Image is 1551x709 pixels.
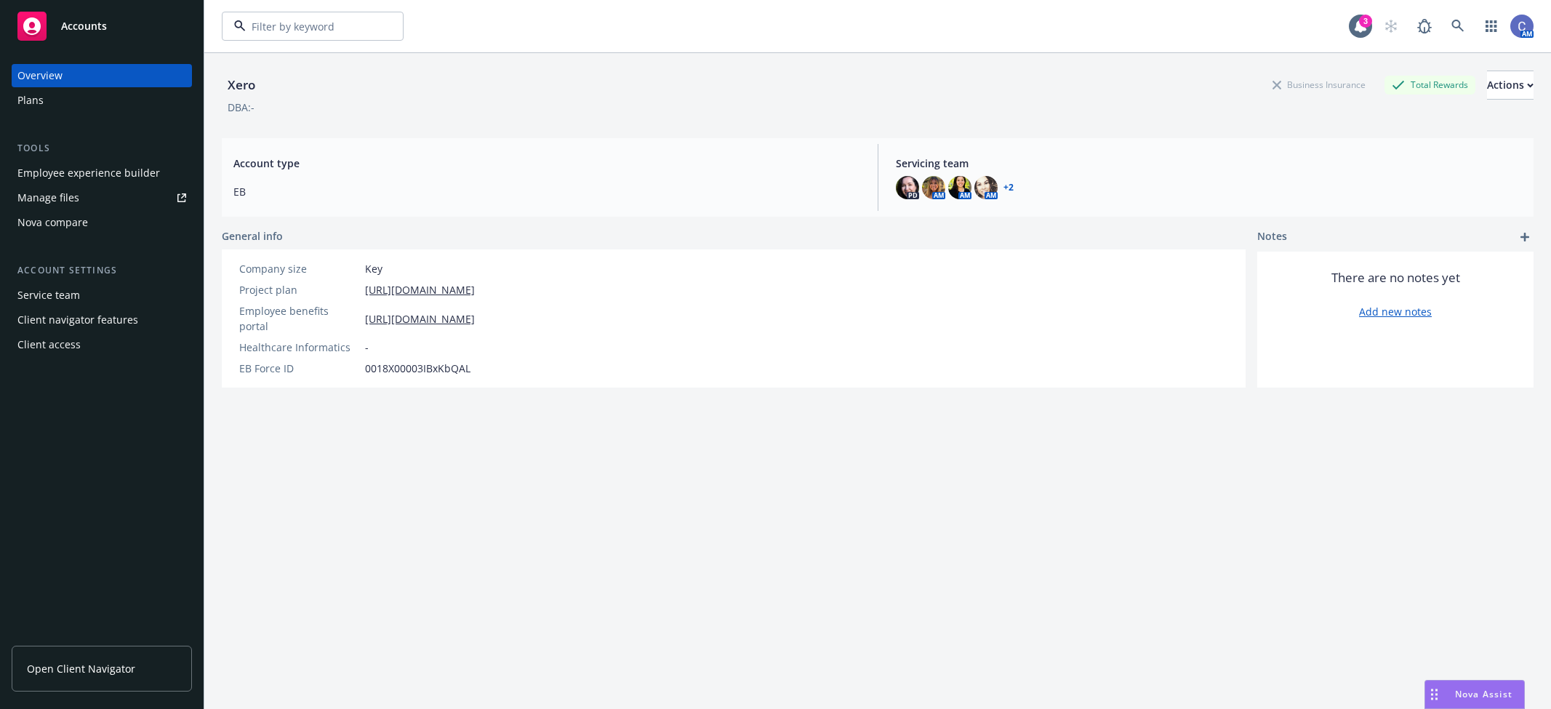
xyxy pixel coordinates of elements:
[365,340,369,355] span: -
[17,308,138,332] div: Client navigator features
[17,333,81,356] div: Client access
[27,661,135,676] span: Open Client Navigator
[17,211,88,234] div: Nova compare
[1455,688,1512,700] span: Nova Assist
[1359,15,1372,28] div: 3
[17,186,79,209] div: Manage files
[12,141,192,156] div: Tools
[365,361,470,376] span: 0018X00003IBxKbQAL
[974,176,998,199] img: photo
[1376,12,1406,41] a: Start snowing
[948,176,971,199] img: photo
[1003,183,1014,192] a: +2
[239,261,359,276] div: Company size
[365,261,382,276] span: Key
[12,333,192,356] a: Client access
[12,263,192,278] div: Account settings
[239,282,359,297] div: Project plan
[17,89,44,112] div: Plans
[246,19,374,34] input: Filter by keyword
[239,340,359,355] div: Healthcare Informatics
[896,176,919,199] img: photo
[17,64,63,87] div: Overview
[12,64,192,87] a: Overview
[1510,15,1534,38] img: photo
[1424,680,1525,709] button: Nova Assist
[12,89,192,112] a: Plans
[12,161,192,185] a: Employee experience builder
[1257,228,1287,246] span: Notes
[12,186,192,209] a: Manage files
[1265,76,1373,94] div: Business Insurance
[17,284,80,307] div: Service team
[12,308,192,332] a: Client navigator features
[233,184,860,199] span: EB
[239,303,359,334] div: Employee benefits portal
[896,156,1523,171] span: Servicing team
[12,211,192,234] a: Nova compare
[1359,304,1432,319] a: Add new notes
[365,311,475,327] a: [URL][DOMAIN_NAME]
[239,361,359,376] div: EB Force ID
[1487,71,1534,99] div: Actions
[233,156,860,171] span: Account type
[365,282,475,297] a: [URL][DOMAIN_NAME]
[1410,12,1439,41] a: Report a Bug
[1384,76,1475,94] div: Total Rewards
[1443,12,1472,41] a: Search
[1516,228,1534,246] a: add
[1477,12,1506,41] a: Switch app
[61,20,107,32] span: Accounts
[228,100,255,115] div: DBA: -
[12,6,192,47] a: Accounts
[1331,269,1460,287] span: There are no notes yet
[1425,681,1443,708] div: Drag to move
[1487,71,1534,100] button: Actions
[922,176,945,199] img: photo
[12,284,192,307] a: Service team
[17,161,160,185] div: Employee experience builder
[222,228,283,244] span: General info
